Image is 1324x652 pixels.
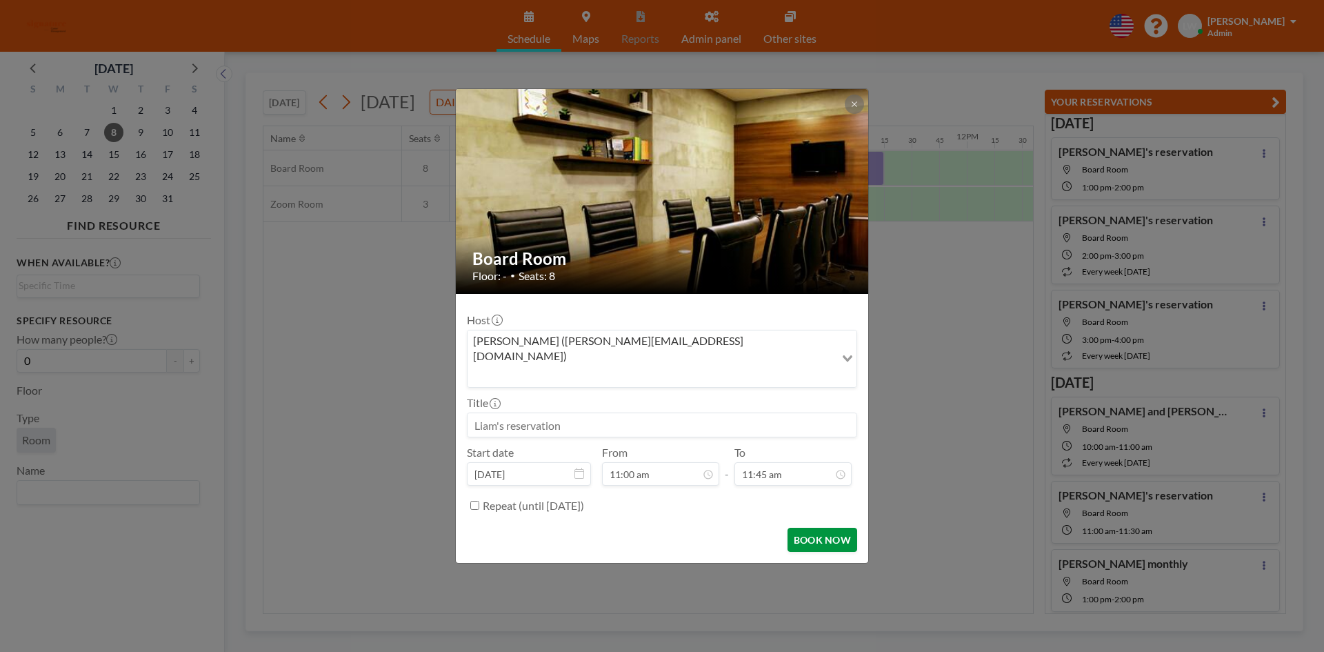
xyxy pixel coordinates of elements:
[456,53,870,329] img: 537.jpg
[470,333,832,364] span: [PERSON_NAME] ([PERSON_NAME][EMAIL_ADDRESS][DOMAIN_NAME])
[469,366,834,384] input: Search for option
[467,313,501,327] label: Host
[467,446,514,460] label: Start date
[734,446,745,460] label: To
[519,269,555,283] span: Seats: 8
[510,270,515,281] span: •
[472,269,507,283] span: Floor: -
[788,528,857,552] button: BOOK NOW
[467,396,499,410] label: Title
[602,446,628,460] label: From
[725,451,729,481] span: -
[468,330,856,388] div: Search for option
[472,248,853,269] h2: Board Room
[468,413,856,437] input: Liam's reservation
[483,499,584,513] label: Repeat (until [DATE])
